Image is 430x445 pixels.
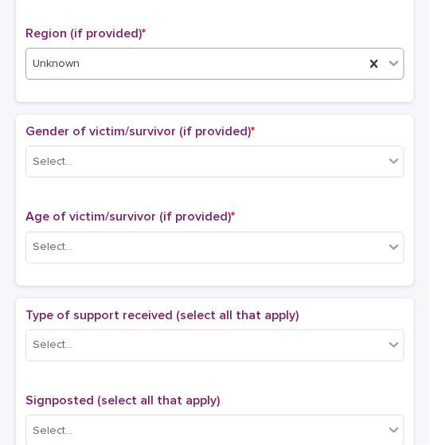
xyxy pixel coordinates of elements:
span: Signposted (select all that apply) [25,394,220,407]
div: Select... [33,154,72,170]
span: Age of victim/survivor (if provided) [25,210,235,223]
span: Type of support received (select all that apply) [25,309,299,322]
div: Select... [33,337,72,353]
span: Gender of victim/survivor (if provided) [25,125,255,138]
span: Unknown [33,56,80,72]
span: Region (if provided) [25,27,146,40]
div: Select... [33,239,72,256]
div: Select... [33,423,72,439]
